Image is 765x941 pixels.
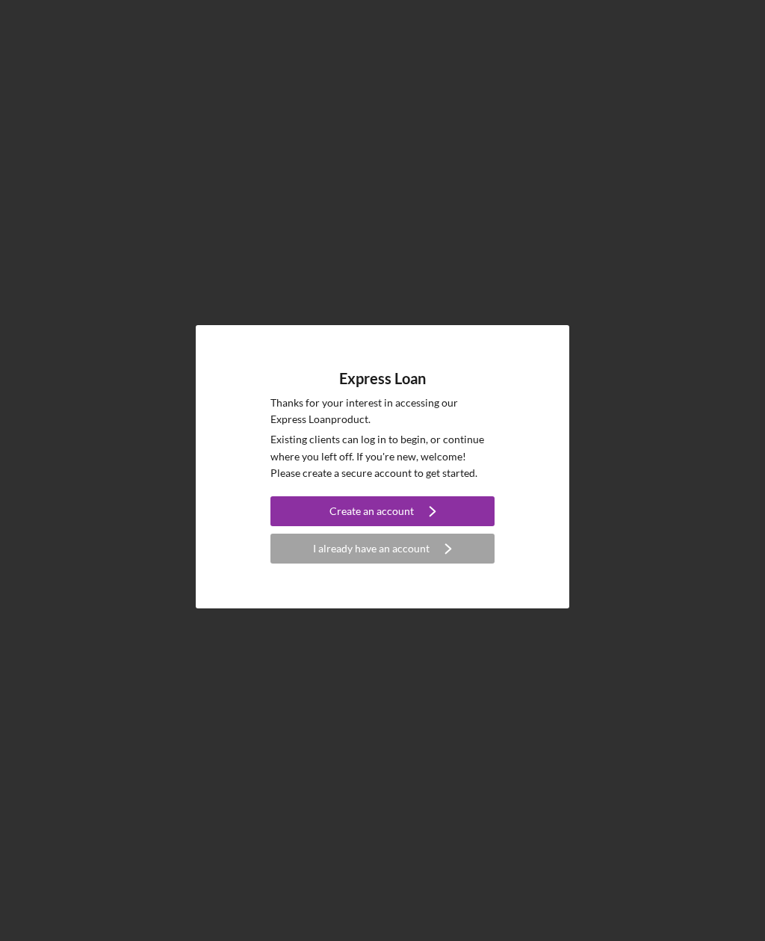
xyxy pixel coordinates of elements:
[270,496,495,526] button: Create an account
[270,431,495,481] p: Existing clients can log in to begin, or continue where you left off. If you're new, welcome! Ple...
[270,534,495,564] button: I already have an account
[270,496,495,530] a: Create an account
[313,534,430,564] div: I already have an account
[339,370,426,387] h4: Express Loan
[329,496,414,526] div: Create an account
[270,395,495,428] p: Thanks for your interest in accessing our Express Loan product.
